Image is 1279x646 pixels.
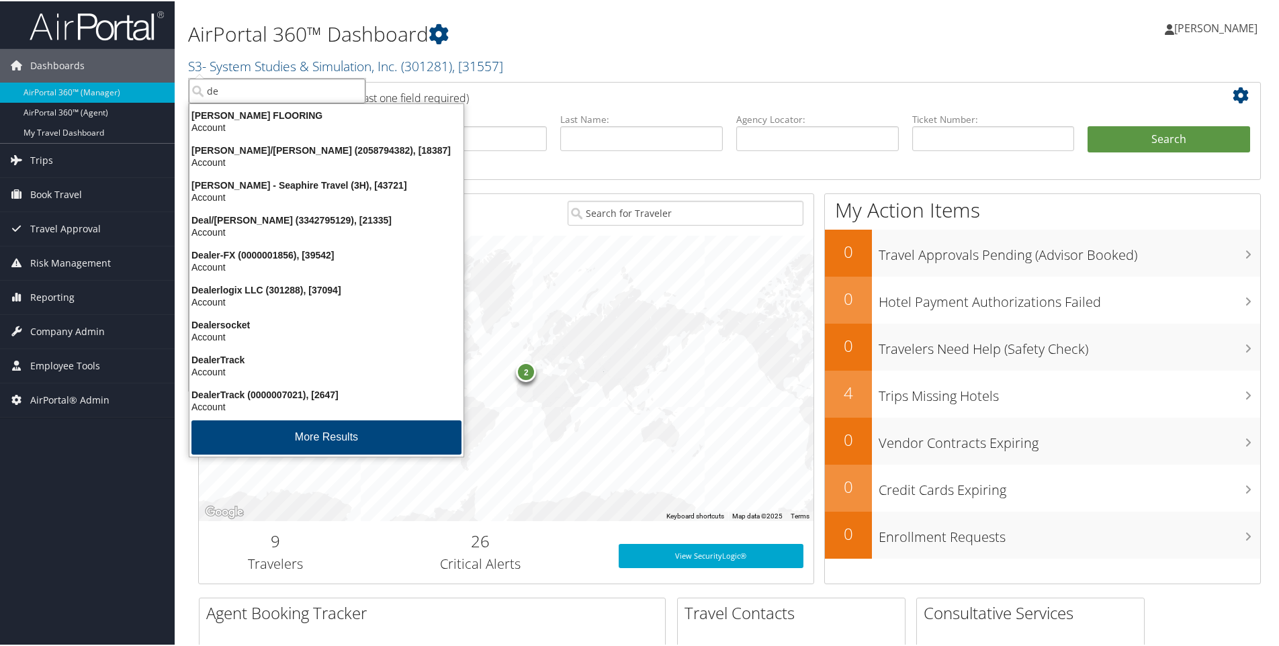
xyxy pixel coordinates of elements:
[181,283,472,295] div: Dealerlogix LLC (301288), [37094]
[30,9,164,40] img: airportal-logo.png
[568,199,803,224] input: Search for Traveler
[181,330,472,342] div: Account
[879,473,1260,498] h3: Credit Cards Expiring
[517,361,537,381] div: 2
[341,89,469,104] span: (at least one field required)
[825,369,1260,416] a: 4Trips Missing Hotels
[879,238,1260,263] h3: Travel Approvals Pending (Advisor Booked)
[736,111,899,125] label: Agency Locator:
[30,314,105,347] span: Company Admin
[825,380,872,403] h2: 4
[206,600,665,623] h2: Agent Booking Tracker
[924,600,1144,623] h2: Consultative Services
[181,387,472,400] div: DealerTrack (0000007021), [2647]
[202,502,247,520] a: Open this area in Google Maps (opens a new window)
[879,379,1260,404] h3: Trips Missing Hotels
[181,295,472,307] div: Account
[30,382,109,416] span: AirPortal® Admin
[791,511,809,518] a: Terms (opens in new tab)
[912,111,1075,125] label: Ticket Number:
[209,553,343,572] h3: Travelers
[619,543,803,567] a: View SecurityLogic®
[879,426,1260,451] h3: Vendor Contracts Expiring
[181,190,472,202] div: Account
[825,195,1260,223] h1: My Action Items
[209,528,343,551] h2: 9
[825,322,1260,369] a: 0Travelers Need Help (Safety Check)
[188,56,503,74] a: S3- System Studies & Simulation, Inc.
[825,521,872,544] h2: 0
[363,553,599,572] h3: Critical Alerts
[181,400,472,412] div: Account
[452,56,503,74] span: , [ 31557 ]
[188,19,910,47] h1: AirPortal 360™ Dashboard
[181,260,472,272] div: Account
[1088,125,1250,152] button: Search
[560,111,723,125] label: Last Name:
[191,419,461,453] button: More Results
[181,353,472,365] div: DealerTrack
[825,463,1260,510] a: 0Credit Cards Expiring
[879,332,1260,357] h3: Travelers Need Help (Safety Check)
[181,143,472,155] div: [PERSON_NAME]/[PERSON_NAME] (2058794382), [18387]
[181,178,472,190] div: [PERSON_NAME] - Seaphire Travel (3H), [43721]
[879,520,1260,545] h3: Enrollment Requests
[181,365,472,377] div: Account
[30,48,85,81] span: Dashboards
[825,510,1260,557] a: 0Enrollment Requests
[825,286,872,309] h2: 0
[181,318,472,330] div: Dealersocket
[825,228,1260,275] a: 0Travel Approvals Pending (Advisor Booked)
[825,416,1260,463] a: 0Vendor Contracts Expiring
[202,502,247,520] img: Google
[181,248,472,260] div: Dealer-FX (0000001856), [39542]
[825,239,872,262] h2: 0
[30,348,100,381] span: Employee Tools
[825,275,1260,322] a: 0Hotel Payment Authorizations Failed
[189,77,365,102] input: Search Accounts
[1174,19,1258,34] span: [PERSON_NAME]
[181,155,472,167] div: Account
[385,111,547,125] label: First Name:
[181,213,472,225] div: Deal/[PERSON_NAME] (3342795129), [21335]
[181,108,472,120] div: [PERSON_NAME] FLOORING
[1165,7,1271,47] a: [PERSON_NAME]
[30,245,111,279] span: Risk Management
[666,510,724,520] button: Keyboard shortcuts
[181,120,472,132] div: Account
[879,285,1260,310] h3: Hotel Payment Authorizations Failed
[825,427,872,450] h2: 0
[825,474,872,497] h2: 0
[30,177,82,210] span: Book Travel
[732,511,783,518] span: Map data ©2025
[181,225,472,237] div: Account
[685,600,905,623] h2: Travel Contacts
[30,279,75,313] span: Reporting
[825,333,872,356] h2: 0
[30,211,101,244] span: Travel Approval
[30,142,53,176] span: Trips
[401,56,452,74] span: ( 301281 )
[363,528,599,551] h2: 26
[209,83,1161,106] h2: Airtinerary Lookup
